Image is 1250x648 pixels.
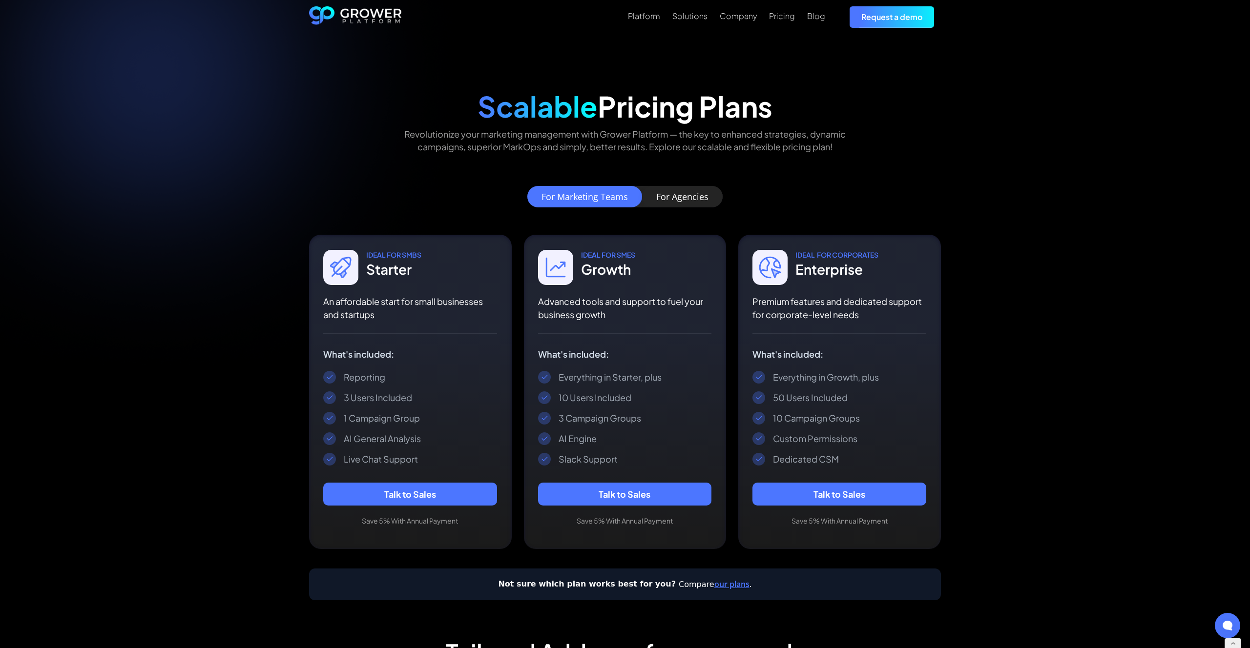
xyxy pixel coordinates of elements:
[559,453,618,465] div: Slack Support
[559,412,641,424] div: 3 Campaign Groups
[478,88,598,124] span: Scalable
[323,295,497,321] p: An affordable start for small businesses and startups
[672,10,708,22] a: Solutions
[773,412,860,424] div: 10 Campaign Groups
[773,453,839,465] div: Dedicated CSM
[323,349,497,359] div: What's included:
[720,11,757,20] div: Company
[807,10,825,22] a: Blog
[628,10,660,22] a: Platform
[323,483,497,506] a: Talk to Sales
[323,517,497,525] div: Save 5% With Annual Payment
[538,517,712,525] div: Save 5% With Annual Payment
[366,260,421,279] div: Starter
[752,483,926,506] a: Talk to Sales
[478,89,772,123] div: Pricing Plans
[656,192,708,202] div: For Agencies
[679,578,752,590] div: Compare .
[538,483,712,506] a: Talk to Sales
[714,579,750,589] a: our plans
[769,10,795,22] a: Pricing
[807,11,825,20] div: Blog
[498,578,676,590] div: Not sure which plan works best for you?
[366,250,421,260] div: IDEAL For SmbS
[344,371,385,383] div: Reporting
[581,260,635,279] div: Growth
[773,371,879,383] div: Everything in Growth, plus
[344,392,412,404] div: 3 Users Included
[752,349,926,359] div: What's included:
[542,192,628,202] div: For Marketing Teams
[769,11,795,20] div: Pricing
[559,433,597,445] div: AI Engine
[672,11,708,20] div: Solutions
[795,260,878,279] div: Enterprise
[628,11,660,20] div: Platform
[344,453,418,465] div: Live Chat Support
[795,250,878,260] div: IDEAL For CORPORATES
[538,295,712,321] p: Advanced tools and support to fuel your business growth
[344,412,420,424] div: 1 Campaign Group
[720,10,757,22] a: Company
[773,392,848,404] div: 50 Users Included
[752,517,926,525] div: Save 5% With Annual Payment
[850,6,934,27] a: Request a demo
[581,250,635,260] div: IDEAL For SMes
[559,392,631,404] div: 10 Users Included
[344,433,421,445] div: AI General Analysis
[752,295,926,321] p: Premium features and dedicated support for corporate-level needs
[559,371,662,383] div: Everything in Starter, plus
[773,433,857,445] div: Custom Permissions
[388,128,862,152] p: Revolutionize your marketing management with Grower Platform — the key to enhanced strategies, dy...
[309,6,402,28] a: home
[538,349,712,359] div: What's included:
